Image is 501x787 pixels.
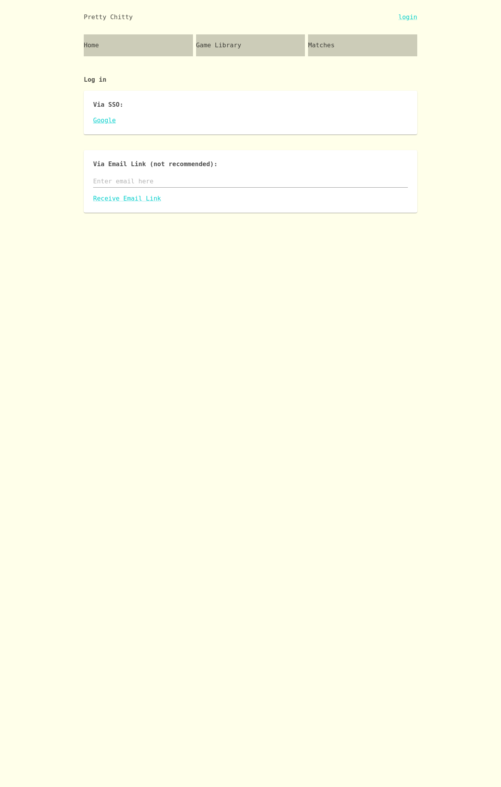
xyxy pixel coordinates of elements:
[84,13,133,22] div: Pretty Chitty
[308,34,417,56] a: Matches
[93,100,408,109] p: Via SSO:
[196,34,305,56] a: Game Library
[93,175,408,188] input: Enter email here
[93,160,408,169] p: Via Email Link (not recommended):
[93,116,408,125] a: Google
[84,34,193,56] a: Home
[398,13,417,22] a: login
[93,194,408,203] a: Receive Email Link
[84,63,417,91] p: Log in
